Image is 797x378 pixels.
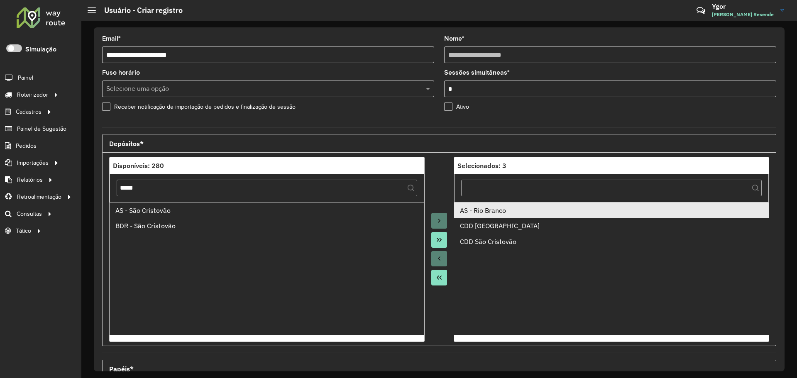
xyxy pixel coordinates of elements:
div: Selecionados: 3 [457,161,765,171]
h2: Usuário - Criar registro [96,6,183,15]
h3: Ygor [712,2,774,10]
a: Contato Rápido [692,2,710,20]
span: Painel [18,73,33,82]
label: Sessões simultâneas [444,68,510,78]
span: Cadastros [16,107,42,116]
span: Consultas [17,210,42,218]
label: Fuso horário [102,68,140,78]
span: Relatórios [17,176,43,184]
span: Depósitos* [109,140,144,147]
label: Simulação [25,44,56,54]
button: Move All to Source [431,270,447,285]
label: Nome [444,34,465,44]
button: Move All to Target [431,232,447,248]
label: Email [102,34,121,44]
span: Painel de Sugestão [17,124,66,133]
label: Ativo [444,102,469,111]
span: Papéis* [109,366,134,372]
span: [PERSON_NAME] Resende [712,11,774,18]
div: CDD [GEOGRAPHIC_DATA] [460,221,763,231]
span: Importações [17,159,49,167]
div: BDR - São Cristovão [115,221,419,231]
span: Retroalimentação [17,193,61,201]
div: Disponíveis: 280 [113,161,421,171]
div: CDD São Cristovão [460,237,763,246]
div: AS - Rio Branco [460,205,763,215]
div: AS - São Cristovão [115,205,419,215]
label: Receber notificação de importação de pedidos e finalização de sessão [102,102,296,111]
span: Roteirizador [17,90,48,99]
span: Pedidos [16,141,37,150]
span: Tático [16,227,31,235]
